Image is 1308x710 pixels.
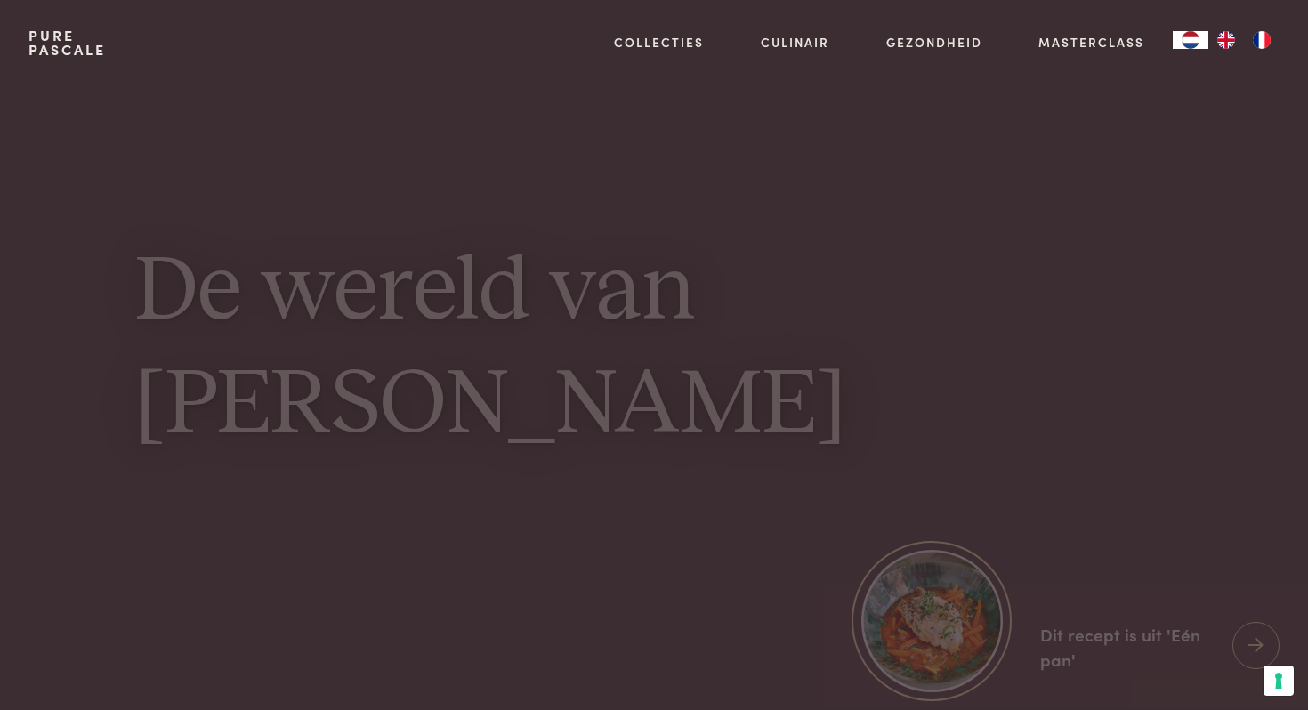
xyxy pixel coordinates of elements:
ul: Language list [1208,31,1280,49]
a: NL [1173,31,1208,49]
a: PurePascale [28,28,106,57]
aside: Language selected: Nederlands [1173,31,1280,49]
a: Culinair [761,33,829,52]
img: https://admin.purepascale.com/wp-content/uploads/2025/08/home_recept_link.jpg [861,550,1003,691]
a: Gezondheid [886,33,982,52]
div: Language [1173,31,1208,49]
a: Collecties [614,33,704,52]
button: Uw voorkeuren voor toestemming voor trackingtechnologieën [1264,666,1294,696]
a: https://admin.purepascale.com/wp-content/uploads/2025/08/home_recept_link.jpg Dit recept is uit '... [823,586,1308,708]
h1: De wereld van [PERSON_NAME] [135,237,1174,464]
a: EN [1208,31,1244,49]
a: FR [1244,31,1280,49]
div: Dit recept is uit 'Eén pan' [1040,622,1218,673]
a: Masterclass [1038,33,1144,52]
